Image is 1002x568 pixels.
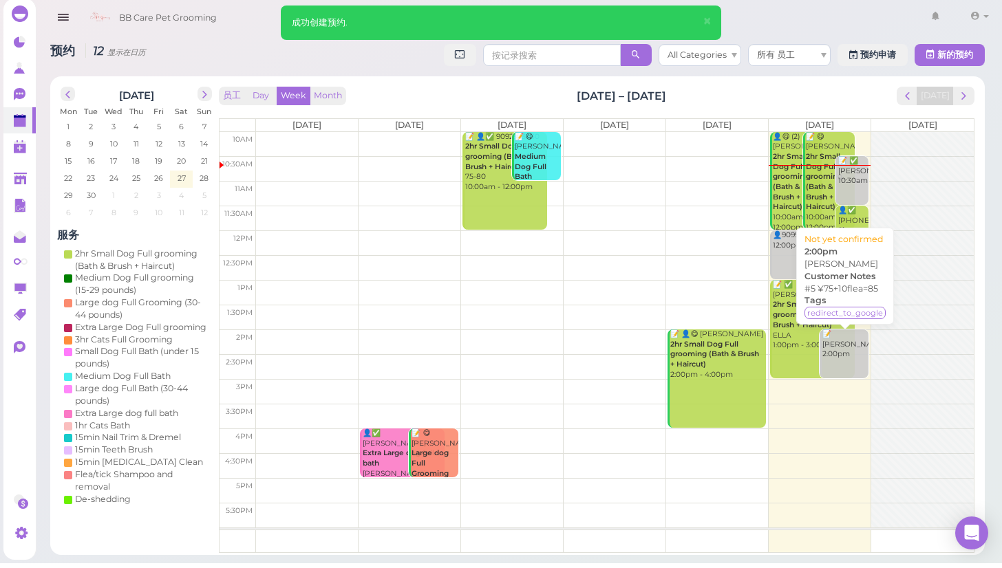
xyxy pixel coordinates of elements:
[75,276,209,301] div: Medium Dog Full grooming (15-29 pounds)
[154,142,164,155] span: 12
[87,211,94,223] span: 7
[773,305,841,334] b: 2hr Small Dog Full grooming (Bath & Brush + Haircut)
[201,125,208,138] span: 7
[897,91,918,110] button: prev
[75,301,209,326] div: Large dog Full Grooming (30-44 pounds)
[132,125,140,138] span: 4
[129,111,143,121] span: Thu
[703,17,712,36] span: ×
[75,436,181,448] div: 15min Nail Trim & Dremel
[804,238,886,250] div: Not yet confirmed
[198,177,210,189] span: 28
[498,124,526,135] span: [DATE]
[201,194,208,206] span: 5
[65,125,71,138] span: 1
[105,111,122,121] span: Wed
[395,124,424,135] span: [DATE]
[131,160,141,172] span: 18
[63,160,73,172] span: 15
[804,263,886,275] div: [PERSON_NAME]
[363,453,434,472] b: Extra Large dog full bath
[362,433,444,494] div: 👤✅ [PERSON_NAME] [PERSON_NAME] 4:00pm
[804,312,886,324] span: redirect_to_google
[111,194,116,206] span: 1
[577,93,666,109] h2: [DATE] – [DATE]
[50,48,78,63] span: 预约
[85,48,145,63] i: 12
[87,125,94,138] span: 2
[908,124,937,135] span: [DATE]
[75,387,209,412] div: Large dog Full Bath (30-44 pounds)
[483,49,621,71] input: 按记录搜索
[75,448,153,461] div: 15min Teeth Brush
[133,194,140,206] span: 2
[110,211,118,223] span: 8
[310,91,346,110] button: Month
[277,91,310,110] button: Week
[804,287,886,300] div: #5 ¥75+10flea=85
[804,276,875,286] b: Customer Notes
[953,91,974,110] button: next
[223,263,253,272] span: 12:30pm
[119,3,217,42] span: BB Care Pet Grooming
[197,111,211,121] span: Sun
[757,54,795,65] span: 所有 员工
[412,453,449,503] b: Large dog Full Grooming (30-44 pounds)
[937,54,973,65] span: 新的预约
[75,473,209,498] div: Flea/tick Shampoo and removal
[75,424,130,437] div: 1hr Cats Bath
[75,350,209,375] div: Small Dog Full Bath (under 15 pounds)
[75,461,203,473] div: 15min [MEDICAL_DATA] Clean
[235,437,253,446] span: 4pm
[670,334,765,384] div: 📝 👤😋 [PERSON_NAME] 2:00pm - 4:00pm
[156,125,162,138] span: 5
[838,49,908,71] a: 预约申请
[178,194,185,206] span: 4
[600,124,629,135] span: [DATE]
[222,164,253,173] span: 10:30am
[670,345,759,373] b: 2hr Small Dog Full grooming (Bath & Brush + Haircut)
[219,91,245,110] button: 员工
[703,124,732,135] span: [DATE]
[131,177,142,189] span: 25
[153,111,164,121] span: Fri
[292,124,321,135] span: [DATE]
[233,239,253,248] span: 12pm
[244,91,277,110] button: Day
[153,177,164,189] span: 26
[469,12,602,34] input: 查询客户
[236,486,253,495] span: 5pm
[86,160,96,172] span: 16
[804,300,826,310] b: Tags
[109,160,118,172] span: 17
[153,160,164,172] span: 19
[178,125,185,138] span: 6
[233,140,253,149] span: 10am
[198,91,212,106] button: next
[465,137,546,197] div: 📝 👤✅ 9092923430 75-80 10:00am - 12:00pm
[57,233,215,246] h4: 服务
[153,211,164,223] span: 10
[109,142,119,155] span: 10
[514,137,561,208] div: 📝 😋 [PERSON_NAME] ELLA 10:00am
[65,142,72,155] span: 8
[60,111,77,121] span: Mon
[61,91,75,106] button: prev
[772,137,822,238] div: 👤😋 (2) [PERSON_NAME] 10:00am - 12:00pm
[226,511,253,520] span: 5:30pm
[225,461,253,470] span: 4:30pm
[177,142,186,155] span: 13
[75,412,178,424] div: Extra Large dog full bath
[955,521,988,554] div: Open Intercom Messenger
[87,142,95,155] span: 9
[236,387,253,396] span: 3pm
[199,142,209,155] span: 14
[75,375,171,387] div: Medium Dog Full Bath
[156,194,162,206] span: 3
[236,338,253,347] span: 2pm
[226,362,253,371] span: 2:30pm
[175,111,188,121] span: Sat
[822,334,868,364] div: 📝 [PERSON_NAME] 2:00pm
[63,177,74,189] span: 22
[237,288,253,297] span: 1pm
